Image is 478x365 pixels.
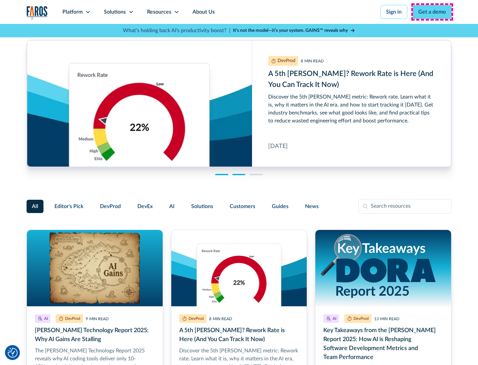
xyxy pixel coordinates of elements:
div: Platform [62,8,83,16]
span: DevEx [137,202,153,210]
span: Customers [230,202,255,210]
input: Search resources [358,199,451,214]
span: DevProd [100,202,121,210]
img: A semicircular gauge chart titled “Rework Rate.” The needle points to 22%, which falls in the red... [171,230,307,306]
span: Solutions [191,202,213,210]
div: Solutions [104,8,126,16]
img: Logo of the analytics and reporting company Faros. [27,6,48,20]
img: Treasure map to the lost isle of artificial intelligence [27,230,163,306]
a: A 5th DORA Metric? Rework Rate is Here (And You Can Track It Now) [27,40,451,167]
a: home [27,6,48,20]
span: Guides [272,202,288,210]
img: Revisit consent button [8,348,18,358]
span: AI [169,202,175,210]
p: What's holding back AI's productivity boost? | [123,27,230,35]
a: Get a demo [413,5,451,19]
img: Key takeaways from the DORA Report 2025 [315,230,451,306]
a: Sign in [380,5,407,19]
button: Cookie Settings [8,348,18,358]
a: It’s not the model—it’s your system. GAINS™ reveals why [233,27,355,34]
span: News [305,202,319,210]
div: Resources [147,8,171,16]
form: Filter Form [27,199,451,214]
strong: It’s not the model—it’s your system. GAINS™ reveals why [233,28,348,33]
span: Editor's Pick [54,202,83,210]
div: cms-link [27,40,451,167]
span: All [32,202,38,210]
